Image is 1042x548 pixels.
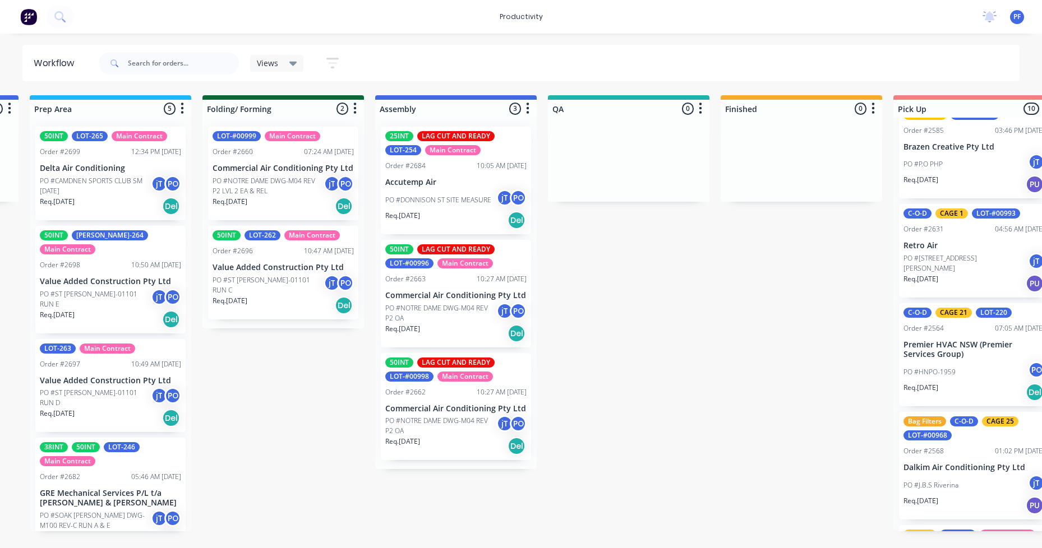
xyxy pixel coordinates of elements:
div: 50INT [213,230,241,240]
div: 25INT [385,131,413,141]
div: C-O-D [903,208,932,219]
div: Main Contract [437,258,493,268]
div: Order #2682 [40,472,80,482]
div: LOT-#00999Main ContractOrder #266007:24 AM [DATE]Commercial Air Conditioning Pty LtdPO #NOTRE DAM... [208,127,358,220]
div: Main Contract [425,145,481,155]
div: Del [508,211,525,229]
p: PO #HNPO-1959 [903,367,956,377]
div: Del [162,197,180,215]
div: PO [164,387,181,404]
div: 12:34 PM [DATE] [131,147,181,157]
div: Main Contract [284,230,340,240]
div: 25INTLAG CUT AND READYLOT-254Main ContractOrder #268410:05 AM [DATE]Accutemp AirPO #DONNISON ST S... [381,127,531,234]
img: Factory [20,8,37,25]
div: 50INT [72,442,100,452]
div: CAGE 1 [903,530,936,540]
div: PO [337,275,354,291]
div: 50INT [40,131,68,141]
div: jT [324,275,340,291]
div: productivity [494,8,548,25]
div: [PERSON_NAME]-264 [72,230,148,240]
p: PO #NOTRE DAME DWG-M04 REV P2 OA [385,303,496,323]
p: Commercial Air Conditioning Pty Ltd [385,291,527,300]
div: LOT-262 [245,230,280,240]
p: Value Added Construction Pty Ltd [40,376,181,386]
div: 10:47 AM [DATE] [304,246,354,256]
div: LOT-#00998 [385,371,434,382]
p: PO #NOTRE DAME DWG-M04 REV P2 LVL 2 EA & REL [213,176,324,196]
p: Req. [DATE] [40,531,75,541]
div: jT [151,387,168,404]
input: Search for orders... [128,52,239,75]
div: PO [510,415,527,432]
p: Req. [DATE] [903,496,938,506]
div: Del [162,310,180,328]
div: Main Contract [40,244,95,254]
div: LOT-232 [940,530,976,540]
div: LOT-265 [72,131,108,141]
p: Accutemp Air [385,178,527,187]
div: jT [151,175,168,192]
div: Order #2662 [385,387,426,397]
span: PF [1013,12,1021,22]
div: Order #2684 [385,161,426,171]
div: Main Contract [112,131,167,141]
div: C-O-D [903,308,932,318]
div: LOT-#00996 [385,258,434,268]
p: PO #NOTRE DAME DWG-M04 REV P2 OA [385,416,496,436]
div: 50INTLAG CUT AND READYLOT-#00996Main ContractOrder #266310:27 AM [DATE]Commercial Air Conditionin... [381,240,531,347]
div: PO [164,175,181,192]
p: PO #ST [PERSON_NAME]-01101 RUN D [40,388,151,408]
div: Main Contract [265,131,320,141]
div: LOT-263 [40,343,76,354]
div: Main Contract [80,343,135,354]
div: LAG CUT AND READY [417,131,495,141]
div: PO [164,510,181,527]
div: 10:27 AM [DATE] [477,274,527,284]
div: Order #2696 [213,246,253,256]
div: Main Contract [437,371,493,382]
p: GRE Mechanical Services P/L t/a [PERSON_NAME] & [PERSON_NAME] [40,489,181,508]
div: Order #2568 [903,446,944,456]
div: jT [151,289,168,305]
div: PO [337,175,354,192]
div: 10:27 AM [DATE] [477,387,527,397]
div: Order #2699 [40,147,80,157]
p: Req. [DATE] [903,383,938,393]
div: Order #2697 [40,359,80,369]
p: PO #CAMDNEN SPORTS CLUB SM [DATE] [40,176,151,196]
div: Main Contract [40,456,95,466]
div: jT [496,303,513,319]
div: LOT-#00999 [213,131,261,141]
div: Order #2585 [903,126,944,136]
div: LOT-220 [976,308,1012,318]
div: LAG CUT AND READY [417,357,495,368]
p: Req. [DATE] [385,211,420,221]
p: Req. [DATE] [385,324,420,334]
div: Order #2698 [40,260,80,270]
p: PO #J.B.S Riverina [903,480,958,490]
div: jT [496,189,513,206]
div: 50INT [385,244,413,254]
div: PO [164,289,181,305]
div: LOT-263Main ContractOrder #269710:49 AM [DATE]Value Added Construction Pty LtdPO #ST [PERSON_NAME... [35,339,186,433]
div: LOT-254 [385,145,421,155]
div: Del [335,197,353,215]
div: Main Contract [980,530,1035,540]
p: Value Added Construction Pty Ltd [40,277,181,286]
p: Req. [DATE] [903,274,938,284]
p: PO #DONNISON ST SITE MEASURE [385,195,491,205]
div: CAGE 1 [935,208,968,219]
div: 50INT[PERSON_NAME]-264Main ContractOrder #269810:50 AM [DATE]Value Added Construction Pty LtdPO #... [35,226,186,333]
p: Req. [DATE] [213,197,247,207]
div: 50INTLAG CUT AND READYLOT-#00998Main ContractOrder #266210:27 AM [DATE]Commercial Air Conditionin... [381,353,531,461]
p: Req. [DATE] [903,175,938,185]
p: Value Added Construction Pty Ltd [213,263,354,272]
p: PO #[STREET_ADDRESS][PERSON_NAME] [903,253,1028,273]
div: jT [324,175,340,192]
div: Del [162,409,180,427]
div: Order #2660 [213,147,253,157]
p: Commercial Air Conditioning Pty Ltd [213,164,354,173]
div: LOT-#00993 [972,208,1020,219]
p: PO #SOAK [PERSON_NAME] DWG-M100 REV-C RUN A & E [40,510,151,531]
